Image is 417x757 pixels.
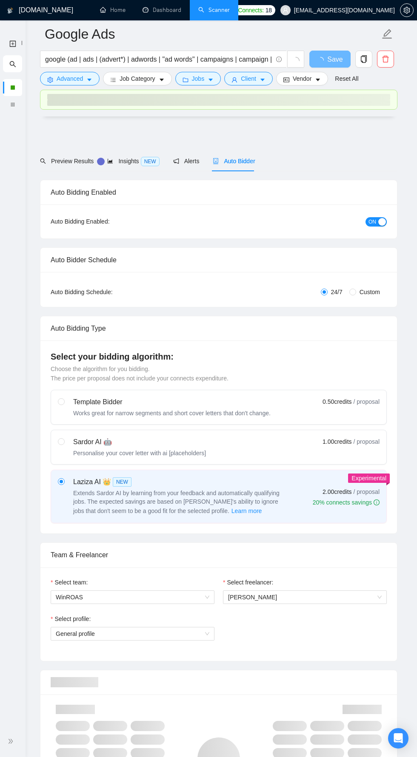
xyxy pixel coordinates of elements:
[293,74,311,83] span: Vendor
[45,23,380,45] input: Scanner name...
[208,77,214,83] span: caret-down
[231,506,262,516] span: Learn more
[40,158,94,164] span: Preview Results
[241,74,256,83] span: Client
[355,51,372,68] button: copy
[323,397,351,406] span: 0.50 credits
[175,72,221,85] button: folderJobscaret-down
[354,437,380,446] span: / proposal
[313,498,380,507] div: 20% connects savings
[356,55,372,63] span: copy
[7,4,13,17] img: logo
[3,55,22,113] li: My Scanners
[183,77,189,83] span: folder
[231,506,263,516] button: Laziza AI NEWExtends Sardor AI by learning from your feedback and automatically qualifying jobs. ...
[276,72,328,85] button: idcardVendorcaret-down
[120,74,155,83] span: Job Category
[323,437,351,446] span: 1.00 credits
[3,35,22,52] li: New Scanner
[56,627,209,640] span: General profile
[9,55,16,72] span: search
[113,477,131,487] span: NEW
[224,72,273,85] button: userClientcaret-down
[368,217,376,227] span: ON
[51,316,387,340] div: Auto Bidding Type
[356,287,383,297] span: Custom
[86,77,92,83] span: caret-down
[276,57,282,62] span: info-circle
[51,287,163,297] div: Auto Bidding Schedule:
[328,287,346,297] span: 24/7
[382,28,393,40] span: edit
[110,77,116,83] span: bars
[228,594,277,601] span: [PERSON_NAME]
[73,409,271,417] div: Works great for narrow segments and short cover letters that don't change.
[51,543,387,567] div: Team & Freelancer
[51,217,163,226] div: Auto Bidding Enabled:
[100,6,126,14] a: homeHome
[45,54,272,65] input: Search Freelance Jobs...
[377,55,394,63] span: delete
[351,475,386,482] span: Experimental
[198,6,230,14] a: searchScanner
[327,54,343,65] span: Save
[238,6,263,15] span: Connects:
[374,499,380,505] span: info-circle
[173,158,200,164] span: Alerts
[8,737,16,746] span: double-right
[354,397,380,406] span: / proposal
[317,57,327,64] span: loading
[107,158,159,164] span: Insights
[388,728,408,748] div: Open Intercom Messenger
[141,157,160,166] span: NEW
[103,477,111,487] span: 👑
[51,578,88,587] label: Select team:
[9,35,16,52] a: New Scanner
[283,77,289,83] span: idcard
[51,180,387,204] div: Auto Bidding Enabled
[107,158,113,164] span: area-chart
[143,6,181,14] a: dashboardDashboard
[323,487,351,496] span: 2.00 credits
[73,477,286,487] div: Laziza AI
[56,591,209,604] span: WinROAS
[73,397,271,407] div: Template Bidder
[51,248,387,272] div: Auto Bidder Schedule
[173,158,179,164] span: notification
[223,578,273,587] label: Select freelancer:
[73,490,280,514] span: Extends Sardor AI by learning from your feedback and automatically qualifying jobs. The expected ...
[283,7,288,13] span: user
[159,77,165,83] span: caret-down
[51,366,228,382] span: Choose the algorithm for you bidding. The price per proposal does not include your connects expen...
[335,74,358,83] a: Reset All
[103,72,171,85] button: barsJob Categorycaret-down
[266,6,272,15] span: 18
[213,158,255,164] span: Auto Bidder
[260,77,266,83] span: caret-down
[73,437,206,447] div: Sardor AI 🤖
[213,158,219,164] span: robot
[400,3,414,17] button: setting
[354,488,380,496] span: / proposal
[40,158,46,164] span: search
[51,351,387,363] h4: Select your bidding algorithm:
[73,449,206,457] div: Personalise your cover letter with ai [placeholders]
[192,74,205,83] span: Jobs
[400,7,414,14] a: setting
[54,614,91,624] span: Select profile:
[315,77,321,83] span: caret-down
[57,74,83,83] span: Advanced
[231,77,237,83] span: user
[292,57,300,65] span: loading
[40,72,100,85] button: settingAdvancedcaret-down
[47,77,53,83] span: setting
[377,51,394,68] button: delete
[97,158,105,165] div: Tooltip anchor
[309,51,351,68] button: Save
